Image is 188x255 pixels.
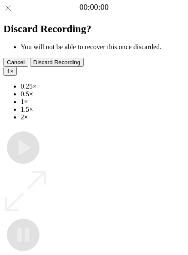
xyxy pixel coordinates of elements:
[3,67,17,76] button: 1×
[30,58,84,67] button: Discard Recording
[21,113,185,121] li: 2×
[3,23,185,35] h2: Discard Recording?
[21,106,185,113] li: 1.5×
[79,3,109,12] a: 00:00:00
[21,83,185,90] li: 0.25×
[21,90,185,98] li: 0.5×
[21,43,185,51] li: You will not be able to recover this once discarded.
[21,98,185,106] li: 1×
[7,68,10,74] span: 1
[3,58,28,67] button: Cancel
